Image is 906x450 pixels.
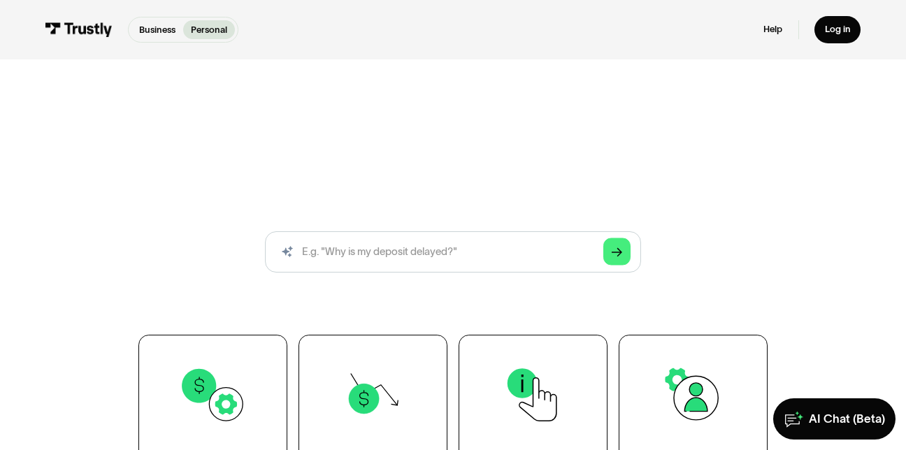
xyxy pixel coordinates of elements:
[773,398,896,440] a: AI Chat (Beta)
[825,24,851,36] div: Log in
[809,412,885,427] div: AI Chat (Beta)
[139,23,175,36] p: Business
[131,20,183,39] a: Business
[763,24,782,36] a: Help
[814,16,861,43] a: Log in
[183,20,235,39] a: Personal
[265,231,640,273] form: Search
[265,231,640,273] input: search
[45,22,113,36] img: Trustly Logo
[191,23,227,36] p: Personal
